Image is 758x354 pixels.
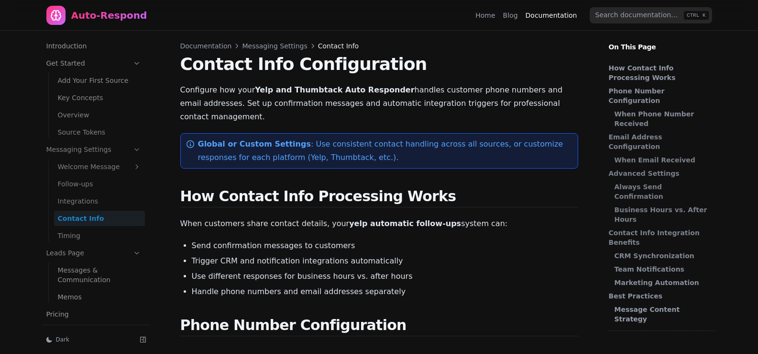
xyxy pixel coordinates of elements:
[198,139,311,148] strong: Global or Custom Settings
[54,90,145,105] a: Key Concepts
[43,307,145,322] a: Pricing
[54,289,145,305] a: Memos
[43,245,145,261] a: Leads Page
[615,156,695,164] strong: When Email Received
[615,109,711,128] a: When Phone Number Received
[615,251,711,261] a: CRM Synchronization
[54,159,145,174] a: Welcome Message
[615,265,684,273] strong: Team Notifications
[54,194,145,209] a: Integrations
[609,228,711,247] a: Contact Info Integration Benefits
[615,252,694,260] strong: CRM Synchronization
[136,333,150,346] button: Collapse sidebar
[609,169,711,178] a: Advanced Settings
[475,11,495,20] a: Home
[526,11,577,20] a: Documentation
[609,291,711,301] a: Best Practices
[192,255,578,267] li: Trigger CRM and notification integrations automatically
[615,278,711,287] a: Marketing Automation
[615,205,711,224] a: Business Hours vs. After Hours
[609,86,711,105] a: Phone Number Configuration
[601,31,724,52] p: On This Page
[615,328,711,337] a: Integration Optimization
[54,107,145,123] a: Overview
[54,176,145,192] a: Follow-ups
[609,63,711,82] a: How Contact Info Processing Works
[54,125,145,140] a: Source Tokens
[180,317,578,336] h2: Phone Number Configuration
[242,41,307,51] a: Messaging Settings
[192,240,578,251] li: Send confirmation messages to customers
[615,110,694,127] strong: When Phone Number Received
[615,306,680,323] strong: Message Content Strategy
[198,137,570,164] p: : Use consistent contact handling across all sources, or customize responses for each platform (Y...
[609,132,711,151] a: Email Address Configuration
[54,228,145,243] a: Timing
[43,324,145,339] a: Analytics & Reporting
[180,188,578,207] h2: How Contact Info Processing Works
[615,183,663,200] strong: Always Send Confirmation
[180,55,578,74] h1: Contact Info Configuration
[54,211,145,226] a: Contact Info
[590,7,712,23] input: Search documentation…
[54,263,145,287] a: Messages & Communication
[255,85,414,94] strong: Yelp and Thumbtack Auto Responder
[615,206,707,223] strong: Business Hours vs. After Hours
[180,83,578,124] p: Configure how your handles customer phone numbers and email addresses. Set up confirmation messag...
[615,329,708,336] strong: Integration Optimization
[615,155,711,165] a: When Email Received
[318,41,359,51] span: Contact Info
[43,333,132,346] button: Dark
[192,286,578,297] li: Handle phone numbers and email addresses separately
[180,217,578,230] p: When customers share contact details, your system can:
[46,6,147,25] a: Home page
[615,279,699,286] strong: Marketing Automation
[54,73,145,88] a: Add Your First Source
[180,41,232,51] a: Documentation
[615,264,711,274] a: Team Notifications
[192,271,578,282] li: Use different responses for business hours vs. after hours
[43,38,145,54] a: Introduction
[503,11,518,20] a: Blog
[349,219,461,228] strong: yelp automatic follow-ups
[43,142,145,157] a: Messaging Settings
[615,182,711,201] a: Always Send Confirmation
[615,305,711,324] a: Message Content Strategy
[71,9,147,22] div: Auto-Respond
[43,56,145,71] a: Get Started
